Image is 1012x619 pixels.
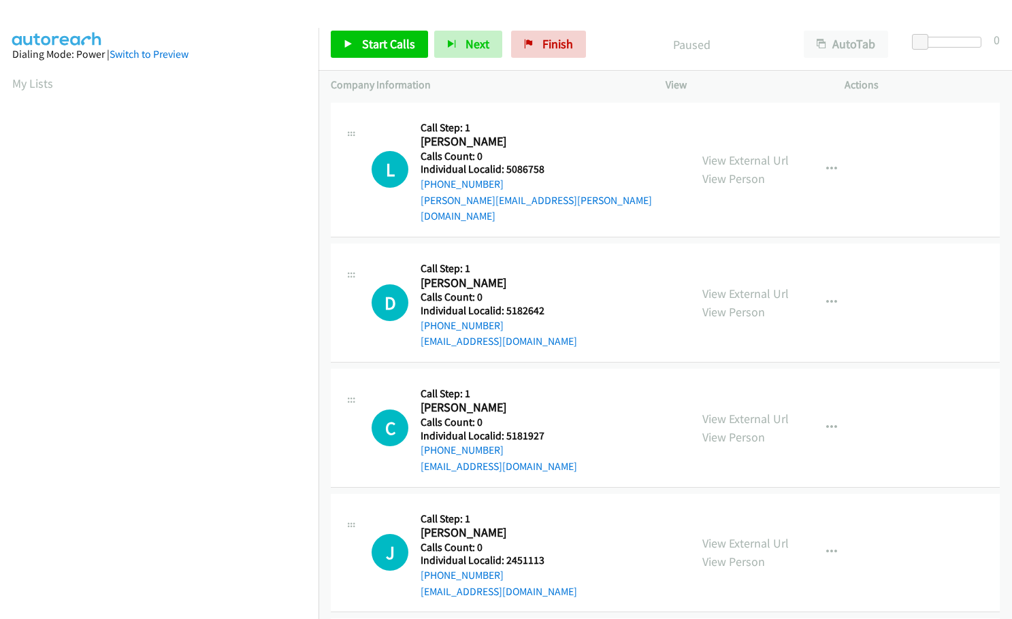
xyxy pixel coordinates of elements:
h5: Call Step: 1 [421,512,577,526]
a: Finish [511,31,586,58]
a: [PHONE_NUMBER] [421,569,504,582]
a: [PHONE_NUMBER] [421,319,504,332]
span: Finish [542,36,573,52]
a: [PERSON_NAME][EMAIL_ADDRESS][PERSON_NAME][DOMAIN_NAME] [421,194,652,223]
a: [EMAIL_ADDRESS][DOMAIN_NAME] [421,460,577,473]
span: Next [466,36,489,52]
div: Delay between calls (in seconds) [919,37,981,48]
h1: D [372,284,408,321]
p: View [666,77,821,93]
div: The call is yet to be attempted [372,151,408,188]
div: The call is yet to be attempted [372,284,408,321]
h5: Individual Localid: 5086758 [421,163,678,176]
h5: Individual Localid: 5182642 [421,304,577,318]
h1: C [372,409,408,446]
h2: [PERSON_NAME] [421,275,575,291]
button: Next [434,31,502,58]
a: [PHONE_NUMBER] [421,444,504,456]
span: Start Calls [362,36,415,52]
a: View External Url [702,152,789,168]
a: [EMAIL_ADDRESS][DOMAIN_NAME] [421,335,577,348]
h5: Call Step: 1 [421,387,577,401]
a: Start Calls [331,31,428,58]
h5: Call Step: 1 [421,121,678,135]
div: 0 [994,31,1000,49]
h5: Calls Count: 0 [421,541,577,554]
a: View Person [702,304,765,320]
a: [EMAIL_ADDRESS][DOMAIN_NAME] [421,585,577,598]
a: [PHONE_NUMBER] [421,178,504,190]
a: View External Url [702,411,789,426]
a: View Person [702,429,765,445]
div: Dialing Mode: Power | [12,46,306,63]
p: Actions [845,77,1000,93]
button: AutoTab [804,31,888,58]
div: The call is yet to be attempted [372,409,408,446]
p: Company Information [331,77,641,93]
h1: J [372,534,408,571]
a: Switch to Preview [110,48,189,61]
h5: Calls Count: 0 [421,416,577,429]
div: The call is yet to be attempted [372,534,408,571]
h5: Calls Count: 0 [421,290,577,304]
a: View Person [702,554,765,569]
h2: [PERSON_NAME] [421,134,575,150]
h2: [PERSON_NAME] [421,400,575,416]
a: View External Url [702,286,789,301]
h5: Call Step: 1 [421,262,577,275]
h2: [PERSON_NAME] [421,525,575,541]
h5: Individual Localid: 5181927 [421,429,577,443]
a: My Lists [12,76,53,91]
p: Paused [604,35,779,54]
h5: Individual Localid: 2451113 [421,554,577,567]
h1: L [372,151,408,188]
a: View Person [702,171,765,186]
h5: Calls Count: 0 [421,150,678,163]
a: View External Url [702,535,789,551]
